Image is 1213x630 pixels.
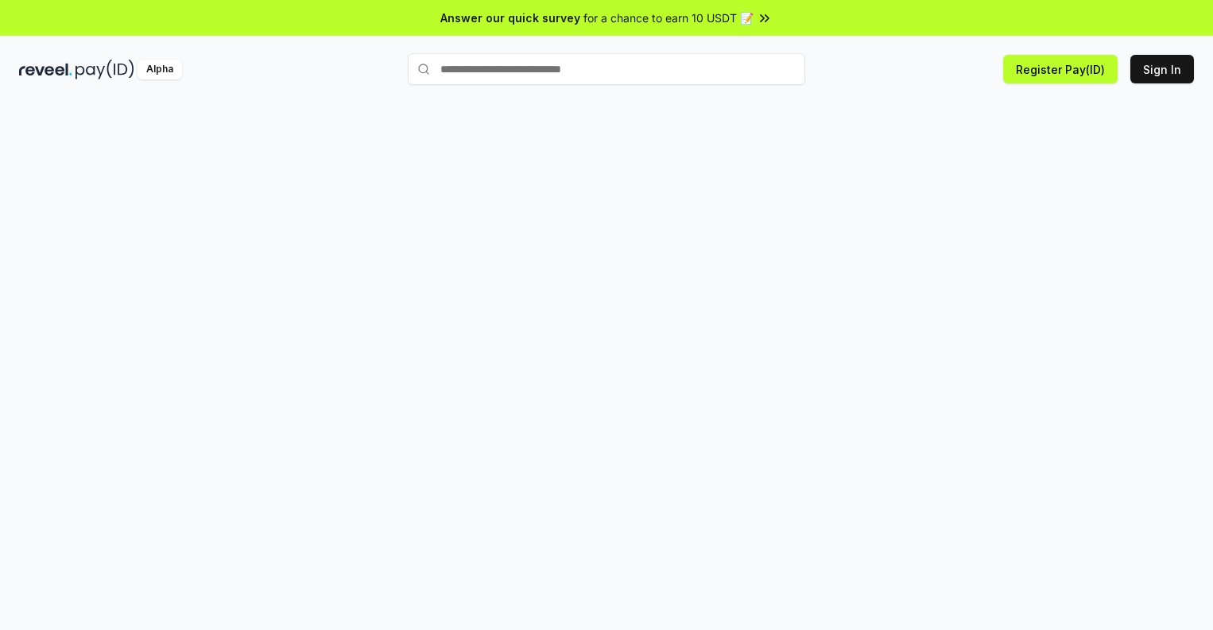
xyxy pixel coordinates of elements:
[19,60,72,79] img: reveel_dark
[76,60,134,79] img: pay_id
[583,10,754,26] span: for a chance to earn 10 USDT 📝
[1003,55,1118,83] button: Register Pay(ID)
[138,60,182,79] div: Alpha
[1130,55,1194,83] button: Sign In
[440,10,580,26] span: Answer our quick survey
